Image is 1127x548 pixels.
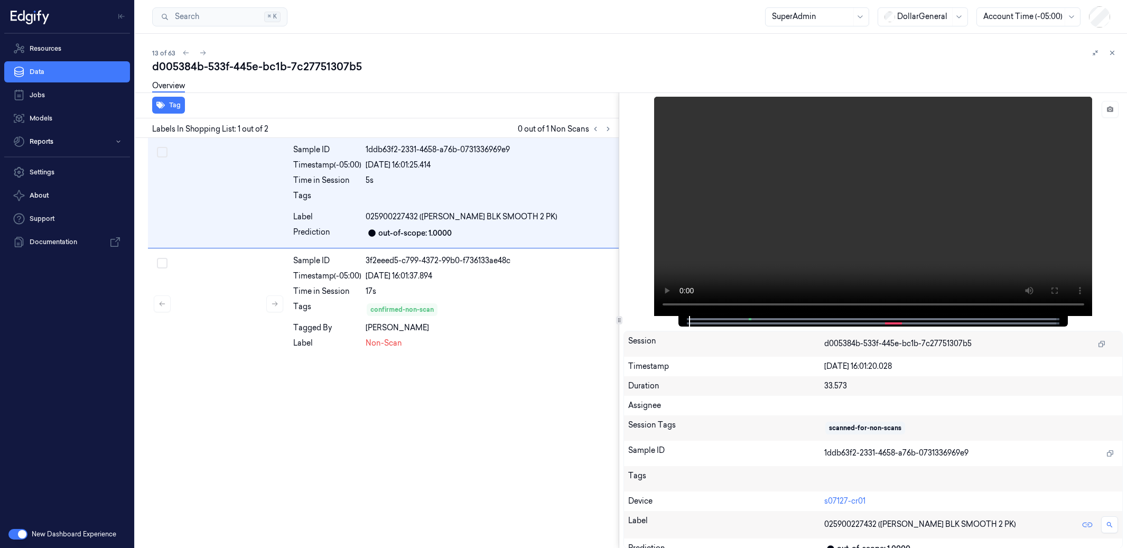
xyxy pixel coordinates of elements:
[366,175,615,186] div: 5s
[293,227,361,239] div: Prediction
[152,97,185,114] button: Tag
[152,59,1119,74] div: d005384b-533f-445e-bc1b-7c27751307b5
[824,496,865,506] a: s07127-cr01
[366,160,615,171] div: [DATE] 16:01:25.414
[4,61,130,82] a: Data
[293,255,361,266] div: Sample ID
[628,496,824,507] div: Device
[824,380,1118,392] div: 33.573
[293,211,361,222] div: Label
[366,255,615,266] div: 3f2eeed5-c799-4372-99b0-f736133ae48c
[628,380,824,392] div: Duration
[628,361,824,372] div: Timestamp
[4,231,130,253] a: Documentation
[113,8,130,25] button: Toggle Navigation
[293,271,361,282] div: Timestamp (-05:00)
[366,286,615,297] div: 17s
[4,131,130,152] button: Reports
[366,144,615,155] div: 1ddb63f2-2331-4658-a76b-0731336969e9
[293,175,361,186] div: Time in Session
[366,271,615,282] div: [DATE] 16:01:37.894
[4,108,130,129] a: Models
[152,7,287,26] button: Search⌘K
[518,123,614,135] span: 0 out of 1 Non Scans
[4,185,130,206] button: About
[366,338,402,349] span: Non-Scan
[293,301,361,318] div: Tags
[628,445,824,462] div: Sample ID
[4,162,130,183] a: Settings
[370,305,434,314] div: confirmed-non-scan
[293,322,361,333] div: Tagged By
[628,470,824,487] div: Tags
[366,322,615,333] div: [PERSON_NAME]
[171,11,199,22] span: Search
[824,448,968,459] span: 1ddb63f2-2331-4658-a76b-0731336969e9
[293,160,361,171] div: Timestamp (-05:00)
[366,211,557,222] span: 025900227432 ([PERSON_NAME] BLK SMOOTH 2 PK)
[152,80,185,92] a: Overview
[824,519,1016,530] span: 025900227432 ([PERSON_NAME] BLK SMOOTH 2 PK)
[4,38,130,59] a: Resources
[293,190,361,207] div: Tags
[293,286,361,297] div: Time in Session
[4,208,130,229] a: Support
[628,336,824,352] div: Session
[829,423,901,433] div: scanned-for-non-scans
[628,420,824,436] div: Session Tags
[157,258,167,268] button: Select row
[152,49,175,58] span: 13 of 63
[4,85,130,106] a: Jobs
[157,147,167,157] button: Select row
[824,361,1118,372] div: [DATE] 16:01:20.028
[824,338,972,349] span: d005384b-533f-445e-bc1b-7c27751307b5
[378,228,452,239] div: out-of-scope: 1.0000
[628,400,1118,411] div: Assignee
[628,515,824,534] div: Label
[293,144,361,155] div: Sample ID
[152,124,268,135] span: Labels In Shopping List: 1 out of 2
[293,338,361,349] div: Label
